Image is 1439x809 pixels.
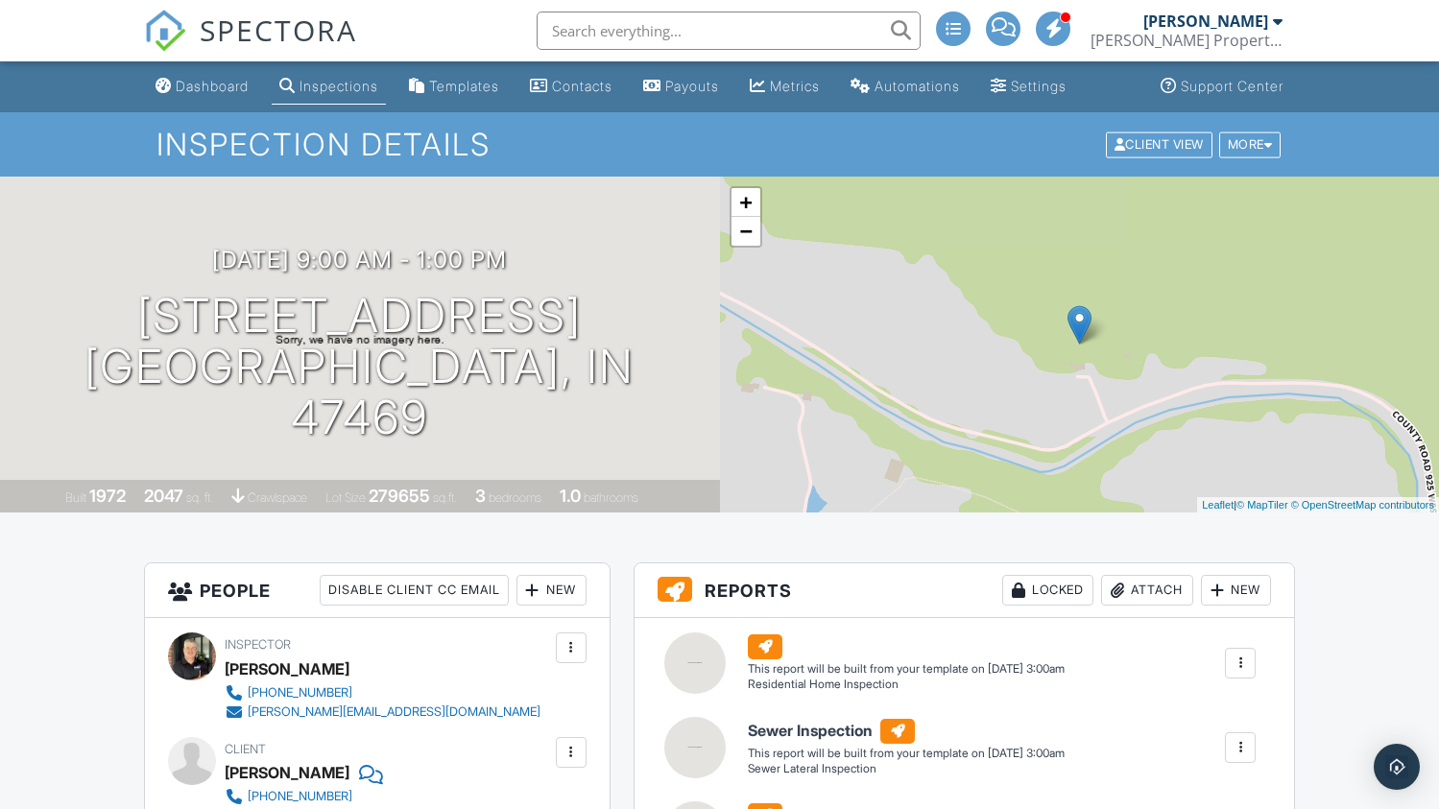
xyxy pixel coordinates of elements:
[1153,69,1291,105] a: Support Center
[31,291,689,442] h1: [STREET_ADDRESS] [GEOGRAPHIC_DATA], IN 47469
[225,637,291,652] span: Inspector
[475,486,486,506] div: 3
[148,69,256,105] a: Dashboard
[156,128,1283,161] h1: Inspection Details
[584,490,638,505] span: bathrooms
[225,787,445,806] a: [PHONE_NUMBER]
[225,683,540,702] a: [PHONE_NUMBER]
[144,10,186,52] img: The Best Home Inspection Software - Spectora
[748,746,1065,761] div: This report will be built from your template on [DATE] 3:00am
[401,69,507,105] a: Templates
[272,69,386,105] a: Inspections
[1091,31,1283,50] div: Bailey Property Inspections
[748,677,1065,693] div: Residential Home Inspection
[1104,136,1217,151] a: Client View
[176,78,249,94] div: Dashboard
[1106,131,1212,157] div: Client View
[516,575,587,606] div: New
[560,486,581,506] div: 1.0
[770,78,820,94] div: Metrics
[1236,499,1288,511] a: © MapTiler
[748,761,1065,777] div: Sewer Lateral Inspection
[1011,78,1067,94] div: Settings
[225,654,349,683] div: [PERSON_NAME]
[248,490,307,505] span: crawlspace
[731,188,760,217] a: Zoom in
[212,247,507,273] h3: [DATE] 9:00 am - 1:00 pm
[522,69,620,105] a: Contacts
[225,758,349,787] div: [PERSON_NAME]
[248,789,352,804] div: [PHONE_NUMBER]
[731,217,760,246] a: Zoom out
[748,719,1065,744] h6: Sewer Inspection
[1219,131,1282,157] div: More
[1181,78,1283,94] div: Support Center
[248,685,352,701] div: [PHONE_NUMBER]
[1101,575,1193,606] div: Attach
[742,69,827,105] a: Metrics
[983,69,1074,105] a: Settings
[748,661,1065,677] div: This report will be built from your template on [DATE] 3:00am
[1002,575,1093,606] div: Locked
[1374,744,1420,790] div: Open Intercom Messenger
[1202,499,1234,511] a: Leaflet
[320,575,509,606] div: Disable Client CC Email
[248,704,540,720] div: [PERSON_NAME][EMAIL_ADDRESS][DOMAIN_NAME]
[665,78,719,94] div: Payouts
[1201,575,1271,606] div: New
[144,26,357,66] a: SPECTORA
[200,10,357,50] span: SPECTORA
[875,78,960,94] div: Automations
[186,490,213,505] span: sq. ft.
[225,742,266,756] span: Client
[369,486,430,506] div: 279655
[552,78,612,94] div: Contacts
[225,702,540,722] a: [PERSON_NAME][EMAIL_ADDRESS][DOMAIN_NAME]
[636,69,727,105] a: Payouts
[300,78,378,94] div: Inspections
[433,490,457,505] span: sq.ft.
[144,486,183,506] div: 2047
[635,563,1295,618] h3: Reports
[65,490,86,505] span: Built
[1197,497,1439,513] div: |
[89,486,126,506] div: 1972
[1291,499,1434,511] a: © OpenStreetMap contributors
[489,490,541,505] span: bedrooms
[1143,12,1268,31] div: [PERSON_NAME]
[843,69,968,105] a: Automations (Advanced)
[429,78,499,94] div: Templates
[325,490,366,505] span: Lot Size
[145,563,610,618] h3: People
[537,12,921,50] input: Search everything...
